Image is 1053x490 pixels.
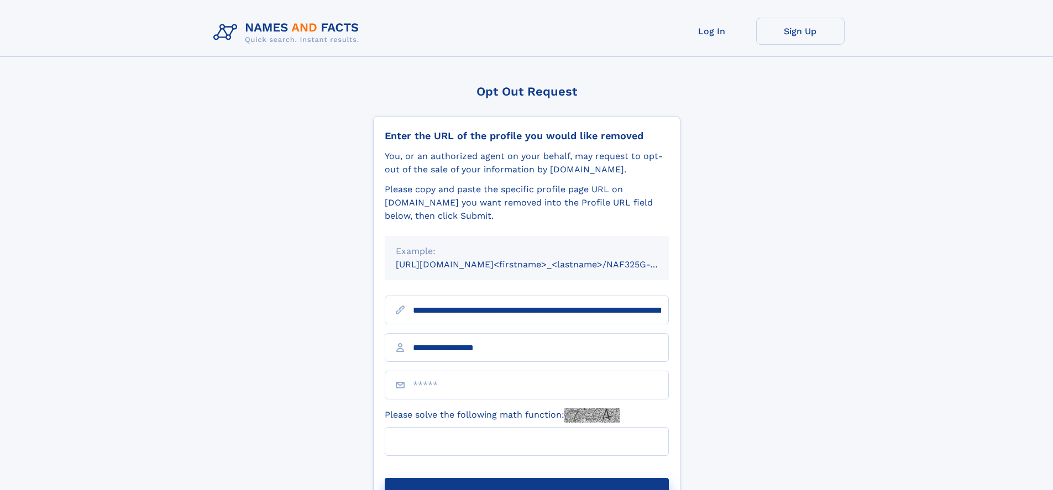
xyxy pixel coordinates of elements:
[373,85,680,98] div: Opt Out Request
[396,245,658,258] div: Example:
[385,408,620,423] label: Please solve the following math function:
[396,259,690,270] small: [URL][DOMAIN_NAME]<firstname>_<lastname>/NAF325G-xxxxxxxx
[385,183,669,223] div: Please copy and paste the specific profile page URL on [DOMAIN_NAME] you want removed into the Pr...
[385,130,669,142] div: Enter the URL of the profile you would like removed
[209,18,368,48] img: Logo Names and Facts
[668,18,756,45] a: Log In
[385,150,669,176] div: You, or an authorized agent on your behalf, may request to opt-out of the sale of your informatio...
[756,18,845,45] a: Sign Up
